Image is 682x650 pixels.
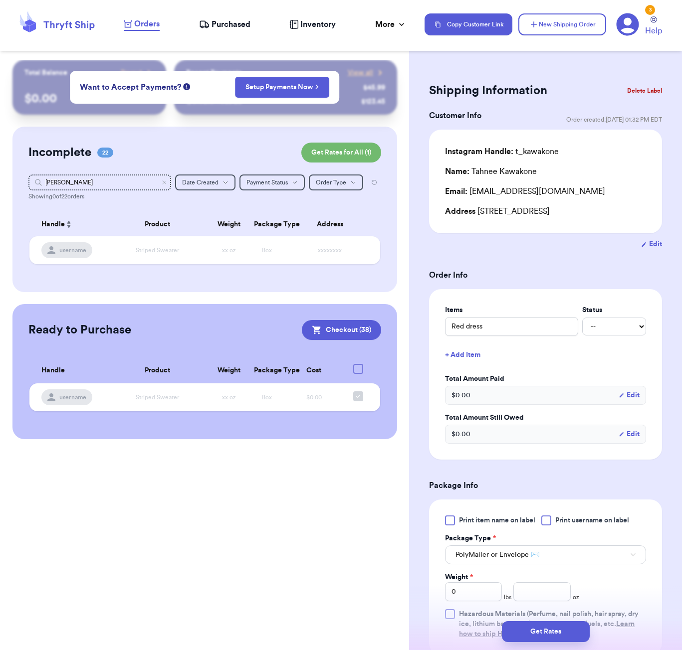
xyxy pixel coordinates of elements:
th: Product [105,358,211,383]
label: Total Amount Paid [445,374,646,384]
a: Setup Payments Now [245,82,319,92]
span: Date Created [182,179,219,185]
span: Payment Status [246,179,288,185]
a: Help [645,16,662,37]
span: $ 0.00 [452,390,470,400]
span: Print username on label [555,515,629,525]
label: Status [582,305,646,315]
button: Copy Customer Link [425,13,512,35]
div: Tahnee Kawakone [445,165,537,177]
span: username [59,393,86,401]
button: Reset all filters [367,174,381,190]
span: lbs [504,593,511,601]
h2: Incomplete [28,145,91,161]
span: View all [348,68,373,78]
label: Package Type [445,533,496,543]
th: Product [105,212,211,236]
span: Handle [41,365,65,376]
label: Weight [445,572,473,582]
h3: Order Info [429,269,662,281]
a: 3 [616,13,639,36]
span: oz [573,593,579,601]
span: Handle [41,219,65,230]
a: Inventory [289,18,336,30]
p: $ 0.00 [24,91,154,107]
div: 3 [645,5,655,15]
button: New Shipping Order [518,13,606,35]
th: Weight [210,358,248,383]
div: Showing 0 of 22 orders [28,192,381,200]
span: xx oz [222,394,236,400]
span: Hazardous Materials [459,611,525,618]
span: xxxxxxxx [318,247,342,253]
input: Search [28,174,171,190]
p: Recent Payments [186,68,241,78]
span: Email: [445,187,467,195]
div: More [375,18,407,30]
button: Sort ascending [65,218,73,230]
span: $ 0.00 [452,429,470,439]
h3: Customer Info [429,110,481,122]
button: PolyMailer or Envelope ✉️ [445,545,646,564]
span: Box [262,394,272,400]
span: (Perfume, nail polish, hair spray, dry ice, lithium batteries, firearms, lighters, fuels, etc. ) [459,611,639,638]
button: Edit [641,239,662,249]
button: Edit [619,390,640,400]
span: Payout [121,68,142,78]
span: Orders [134,18,160,30]
div: t_kawakone [445,146,559,158]
th: Package Type [248,212,286,236]
a: Purchased [199,18,250,30]
a: View all [348,68,385,78]
span: Box [262,247,272,253]
span: Instagram Handle: [445,148,513,156]
span: $0.00 [306,394,322,400]
button: Date Created [175,174,235,190]
div: $ 123.45 [361,97,385,107]
span: Name: [445,167,469,175]
button: Checkout (38) [302,320,381,340]
button: Order Type [309,174,363,190]
button: Get Rates [502,621,590,642]
label: Items [445,305,578,315]
button: Clear search [161,179,167,185]
th: Cost [286,358,342,383]
p: Total Balance [24,68,67,78]
a: Orders [124,18,160,31]
span: PolyMailer or Envelope ✉️ [455,550,539,560]
span: Address [445,207,475,215]
h2: Shipping Information [429,83,547,99]
th: Weight [210,212,248,236]
span: Purchased [212,18,250,30]
label: Total Amount Still Owed [445,413,646,423]
span: Striped Sweater [136,247,179,253]
th: Address [286,212,380,236]
h2: Ready to Purchase [28,322,131,338]
span: xx oz [222,247,236,253]
span: Order created: [DATE] 01:32 PM EDT [566,116,662,124]
a: Payout [121,68,154,78]
div: [EMAIL_ADDRESS][DOMAIN_NAME] [445,185,646,197]
span: Want to Accept Payments? [80,81,181,93]
div: [STREET_ADDRESS] [445,205,646,217]
span: Inventory [300,18,336,30]
button: Setup Payments Now [235,77,329,98]
button: Delete Label [623,80,666,102]
span: Print item name on label [459,515,535,525]
span: 22 [97,148,113,158]
span: Order Type [316,179,346,185]
button: Edit [619,429,640,439]
span: Help [645,25,662,37]
span: Striped Sweater [136,394,179,400]
th: Package Type [248,358,286,383]
div: $ 45.99 [363,83,385,93]
span: username [59,246,86,254]
button: Payment Status [239,174,305,190]
button: + Add Item [441,344,650,366]
button: Get Rates for All (1) [301,143,381,162]
h3: Package Info [429,480,662,491]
